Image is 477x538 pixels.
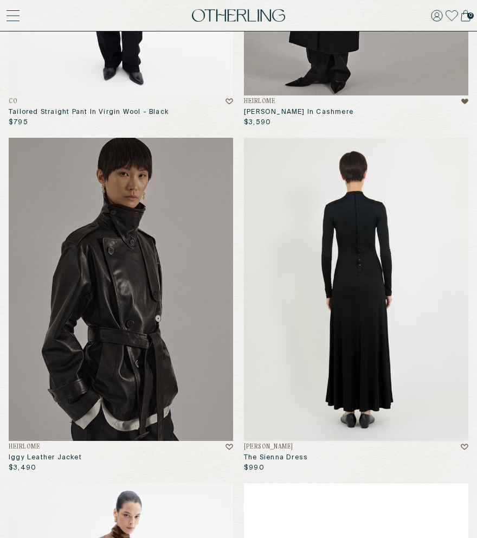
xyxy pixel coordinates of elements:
a: The Sienna Dress[PERSON_NAME]The Sienna Dress$990 [244,138,468,472]
h4: CO [9,98,17,105]
h3: [PERSON_NAME] In Cashmere [244,108,468,117]
p: $990 [244,464,265,472]
a: 0 [461,8,470,23]
img: Iggy Leather Jacket [9,138,233,441]
a: Iggy Leather JacketHeirlomeIggy Leather Jacket$3,490 [9,138,233,472]
h3: The Sienna Dress [244,453,468,462]
p: $3,490 [9,464,36,472]
img: logo [192,9,285,22]
h3: Iggy Leather Jacket [9,453,233,462]
span: 0 [467,12,474,19]
h4: Heirlome [9,444,40,450]
img: The Sienna Dress [244,138,468,441]
p: $3,590 [244,118,271,127]
p: $795 [9,118,28,127]
h4: Heirlome [244,98,275,105]
h3: Tailored Straight Pant In Virgin Wool - Black [9,108,233,117]
h4: [PERSON_NAME] [244,444,293,450]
